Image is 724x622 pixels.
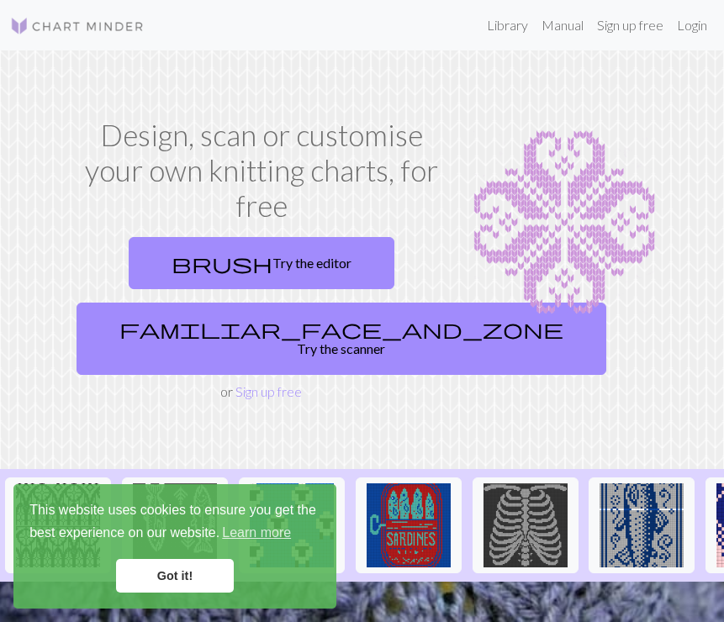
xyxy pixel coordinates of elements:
[670,8,714,42] a: Login
[133,483,217,567] img: fishies :)
[473,477,579,573] button: New Piskel-1.png (2).png
[5,515,111,531] a: tracery
[119,317,563,340] span: familiar_face_and_zone
[219,520,293,546] a: learn more about cookies
[600,483,684,567] img: fish prac
[535,8,590,42] a: Manual
[70,118,453,224] h1: Design, scan or customise your own knitting charts, for free
[484,483,568,567] img: New Piskel-1.png (2).png
[5,477,111,573] button: tracery
[239,477,345,573] button: Sheep socks
[116,559,234,593] a: dismiss cookie message
[70,230,453,402] div: or
[589,515,695,531] a: fish prac
[473,118,655,328] img: Chart example
[480,8,535,42] a: Library
[129,237,394,289] a: Try the editor
[367,483,451,567] img: Sardines in a can
[172,251,272,275] span: brush
[250,483,334,567] img: Sheep socks
[589,477,695,573] button: fish prac
[473,515,579,531] a: New Piskel-1.png (2).png
[122,477,228,573] button: fishies :)
[590,8,670,42] a: Sign up free
[235,383,302,399] a: Sign up free
[13,484,336,609] div: cookieconsent
[16,483,100,567] img: tracery
[29,500,320,546] span: This website uses cookies to ensure you get the best experience on our website.
[356,515,462,531] a: Sardines in a can
[356,477,462,573] button: Sardines in a can
[10,16,145,36] img: Logo
[77,303,606,375] a: Try the scanner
